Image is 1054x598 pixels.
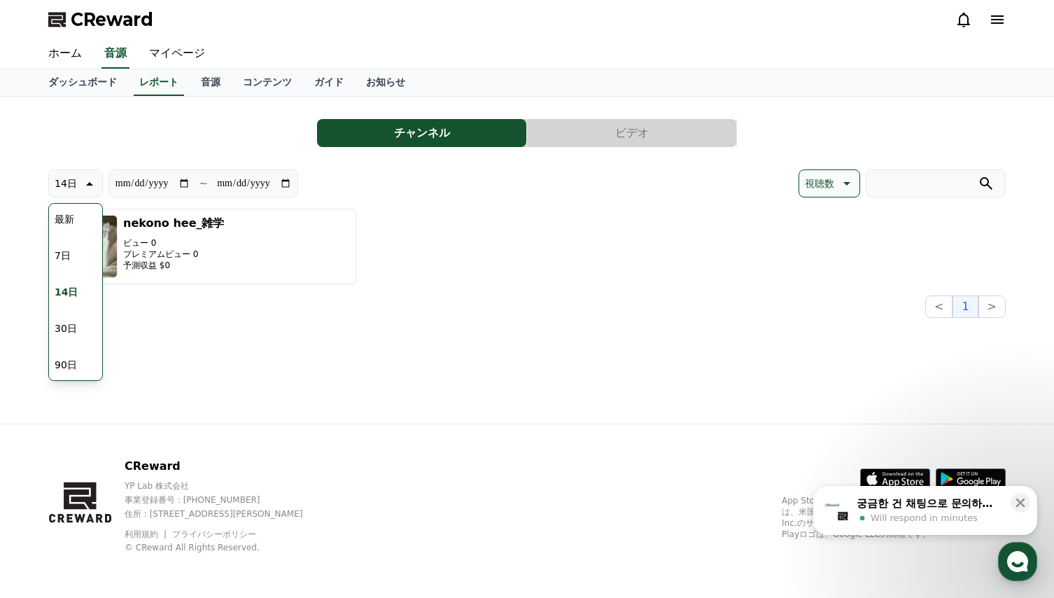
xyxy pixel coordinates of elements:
[37,39,93,69] a: ホーム
[123,215,225,232] h3: nekono hee_雑学
[199,175,208,192] p: ~
[355,69,416,96] a: お知らせ
[303,69,355,96] a: ガイド
[125,494,327,506] p: 事業登録番号 : [PHONE_NUMBER]
[101,39,129,69] a: 音源
[125,508,327,520] p: 住所 : [STREET_ADDRESS][PERSON_NAME]
[123,260,225,271] p: 予測収益 $0
[125,529,169,539] a: 利用規約
[49,204,80,235] button: 最新
[782,495,1006,540] p: App Store、iCloud、iCloud Drive、およびiTunes Storeは、米国およびその他の国や地域で登録されているApple Inc.のサービスマークです。Google P...
[190,69,232,96] a: 音源
[48,8,153,31] a: CReward
[49,240,76,271] button: 7日
[92,444,181,479] a: Messages
[125,458,327,475] p: CReward
[36,465,60,476] span: Home
[4,444,92,479] a: Home
[71,8,153,31] span: CReward
[49,313,83,344] button: 30日
[805,174,834,193] p: 視聴数
[527,119,736,147] button: ビデオ
[181,444,269,479] a: Settings
[317,119,527,147] a: チャンネル
[37,69,128,96] a: ダッシュボード
[123,249,225,260] p: プレミアムビュー 0
[48,169,103,197] button: 14日
[925,295,953,318] button: <
[49,349,83,380] button: 90日
[123,237,225,249] p: ビュー 0
[232,69,303,96] a: コンテンツ
[125,480,327,492] p: YP Lab 株式会社
[953,295,978,318] button: 1
[527,119,737,147] a: ビデオ
[207,465,241,476] span: Settings
[134,69,184,96] a: レポート
[978,295,1006,318] button: >
[116,466,157,477] span: Messages
[799,169,860,197] button: 視聴数
[172,529,256,539] a: プライバシーポリシー
[125,542,327,553] p: © CReward All Rights Reserved.
[55,174,77,193] p: 14日
[138,39,216,69] a: マイページ
[48,209,356,284] button: nekono hee_雑学 ビュー 0 プレミアムビュー 0 予測収益 $0
[317,119,526,147] button: チャンネル
[49,277,83,307] button: 14日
